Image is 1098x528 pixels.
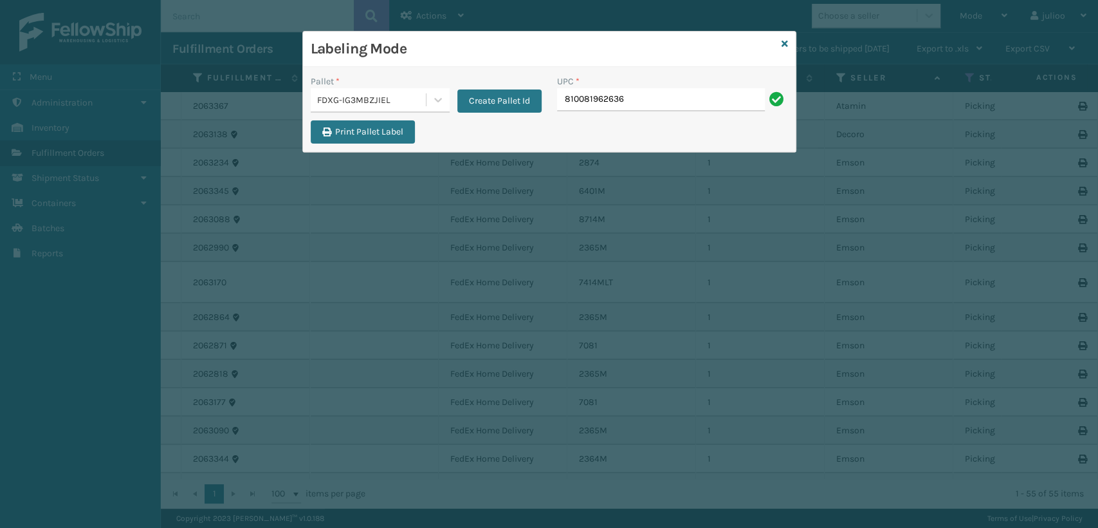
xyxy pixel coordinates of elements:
label: UPC [557,75,580,88]
button: Print Pallet Label [311,120,415,144]
label: Pallet [311,75,340,88]
button: Create Pallet Id [457,90,542,113]
h3: Labeling Mode [311,39,776,59]
div: FDXG-IG3MBZJIEL [317,93,427,107]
